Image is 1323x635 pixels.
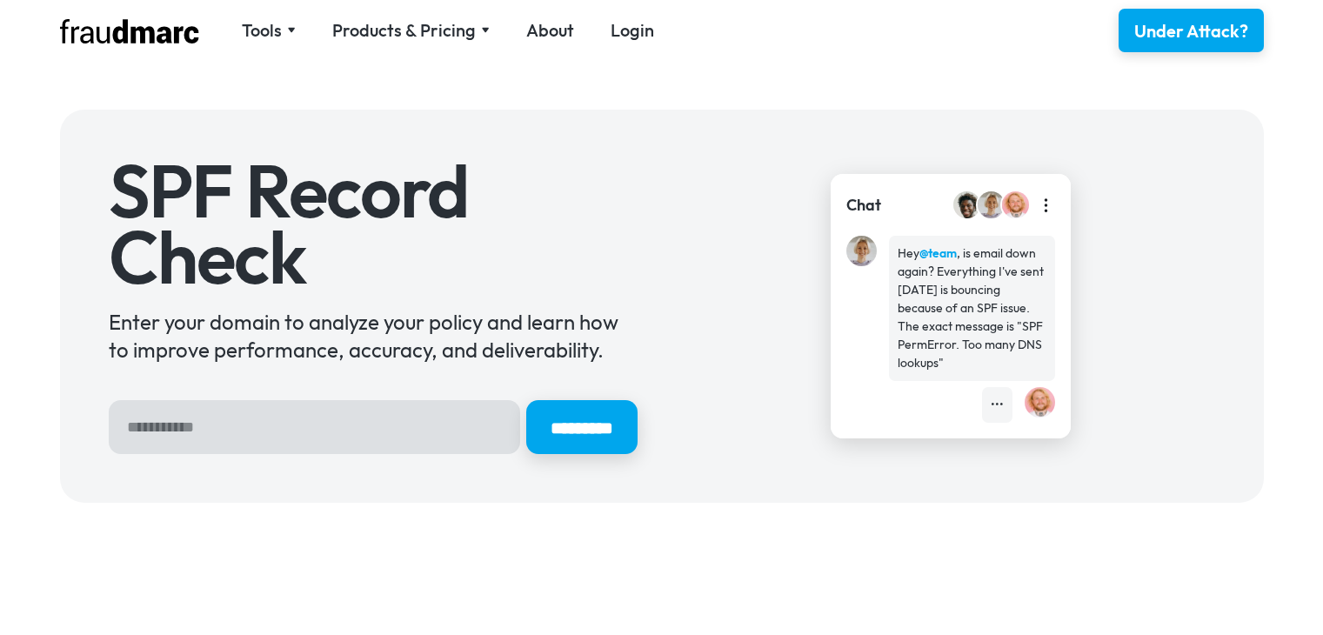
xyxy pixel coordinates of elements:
[611,18,654,43] a: Login
[109,158,638,290] h1: SPF Record Check
[109,400,638,454] form: Hero Sign Up Form
[898,244,1046,372] div: Hey , is email down again? Everything I've sent [DATE] is bouncing because of an SPF issue. The e...
[919,245,957,261] strong: @team
[332,18,476,43] div: Products & Pricing
[332,18,490,43] div: Products & Pricing
[846,194,881,217] div: Chat
[1134,19,1248,43] div: Under Attack?
[242,18,296,43] div: Tools
[242,18,282,43] div: Tools
[526,18,574,43] a: About
[109,308,638,364] div: Enter your domain to analyze your policy and learn how to improve performance, accuracy, and deli...
[991,396,1004,414] div: •••
[1119,9,1264,52] a: Under Attack?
